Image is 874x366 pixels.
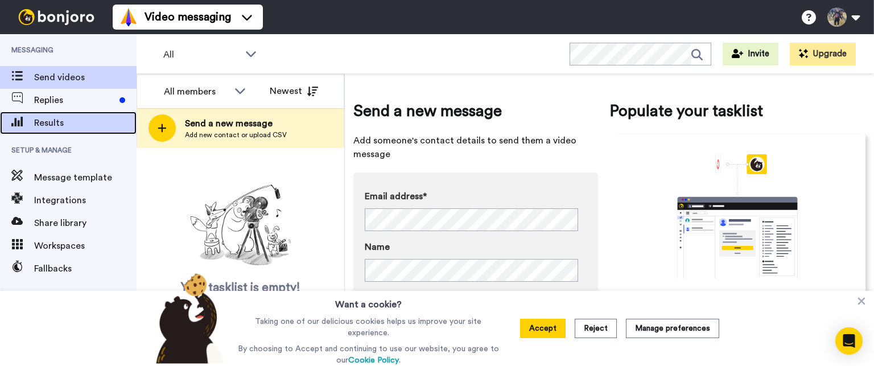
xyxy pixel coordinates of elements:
[34,262,137,275] span: Fallbacks
[658,290,817,324] span: Connect an integration to automate your list
[34,194,137,207] span: Integrations
[520,319,566,338] button: Accept
[164,85,229,98] div: All members
[261,80,327,102] button: Newest
[184,180,298,271] img: ready-set-action.png
[34,216,137,230] span: Share library
[119,8,138,26] img: vm-color.svg
[34,71,137,84] span: Send videos
[575,319,617,338] button: Reject
[609,100,865,122] span: Populate your tasklist
[235,316,502,339] p: Taking one of our delicious cookies helps us improve your site experience.
[181,279,300,297] span: Your tasklist is empty!
[353,134,598,161] span: Add someone's contact details to send them a video message
[348,356,399,364] a: Cookie Policy
[335,291,402,311] h3: Want a cookie?
[835,327,863,355] div: Open Intercom Messenger
[34,93,115,107] span: Replies
[14,9,99,25] img: bj-logo-header-white.svg
[365,240,390,254] span: Name
[34,239,137,253] span: Workspaces
[34,171,137,184] span: Message template
[723,43,778,65] button: Invite
[652,154,823,278] div: animation
[626,319,719,338] button: Manage preferences
[34,116,137,130] span: Results
[235,343,502,366] p: By choosing to Accept and continuing to use our website, you agree to our .
[185,130,287,139] span: Add new contact or upload CSV
[146,273,230,364] img: bear-with-cookie.png
[790,43,856,65] button: Upgrade
[163,48,240,61] span: All
[145,9,231,25] span: Video messaging
[365,190,587,203] label: Email address*
[353,100,598,122] span: Send a new message
[185,117,287,130] span: Send a new message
